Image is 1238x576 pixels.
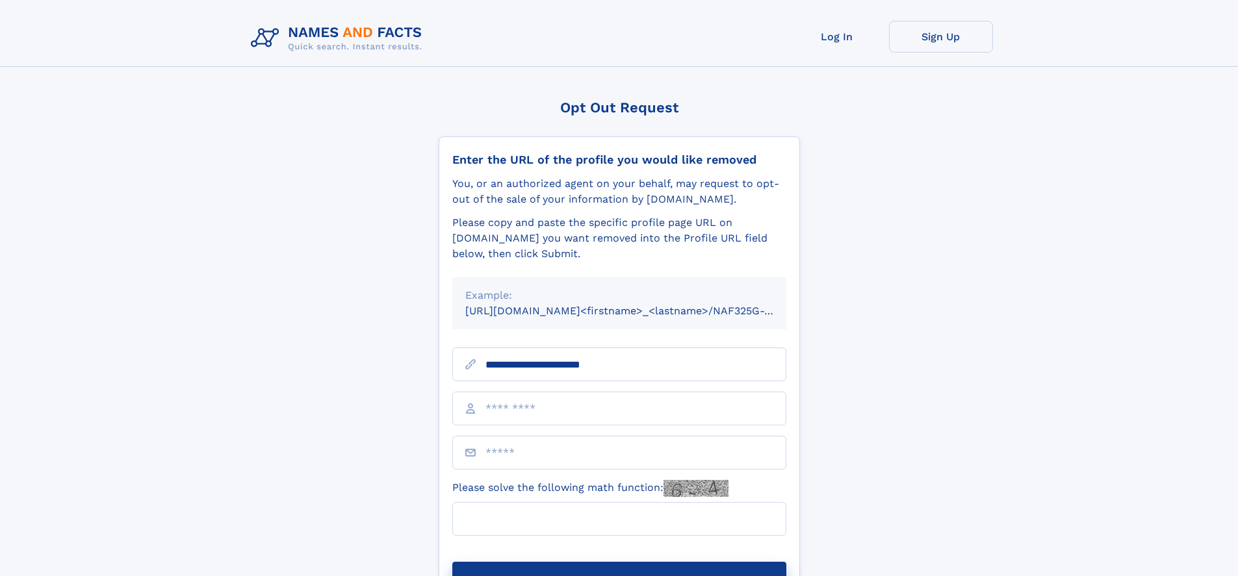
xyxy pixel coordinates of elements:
div: Please copy and paste the specific profile page URL on [DOMAIN_NAME] you want removed into the Pr... [452,215,786,262]
img: Logo Names and Facts [246,21,433,56]
div: Opt Out Request [439,99,800,116]
small: [URL][DOMAIN_NAME]<firstname>_<lastname>/NAF325G-xxxxxxxx [465,305,811,317]
div: Enter the URL of the profile you would like removed [452,153,786,167]
div: Example: [465,288,773,303]
label: Please solve the following math function: [452,480,729,497]
a: Sign Up [889,21,993,53]
div: You, or an authorized agent on your behalf, may request to opt-out of the sale of your informatio... [452,176,786,207]
a: Log In [785,21,889,53]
